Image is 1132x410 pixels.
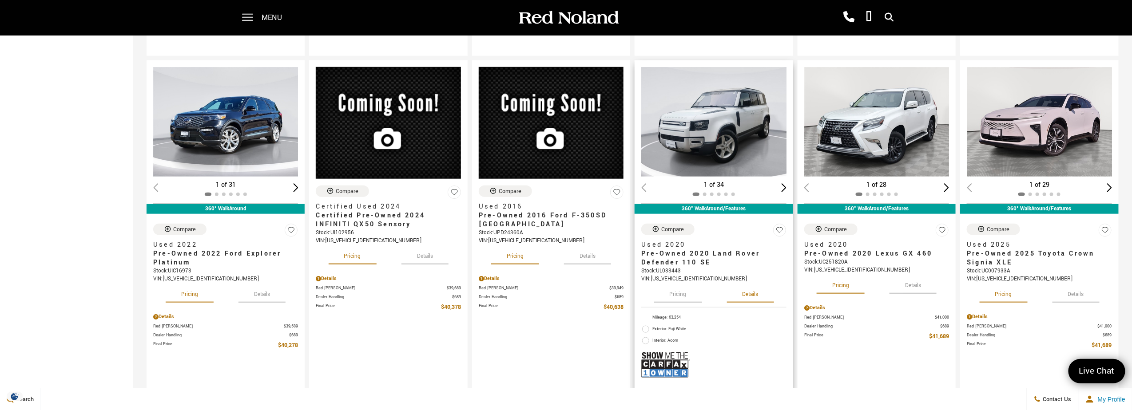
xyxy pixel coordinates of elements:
span: $40,378 [441,303,461,312]
div: undefined - Pre-Owned 2022 Chrysler Pacifica Limited With Navigation & AWD [641,31,786,47]
span: $41,689 [1092,341,1112,350]
a: Red [PERSON_NAME] $39,589 [153,323,298,330]
div: Next slide [944,183,949,192]
a: Dealer Handling $689 [316,294,461,300]
span: Pre-Owned 2025 Toyota Crown Signia XLE [967,249,1105,267]
span: Red [PERSON_NAME] [316,285,446,292]
button: pricing tab [491,245,539,264]
a: Dealer Handling $689 [153,332,298,339]
img: Show Me the CARFAX 1-Owner Badge [641,349,690,381]
a: Used 2025Pre-Owned 2025 Toyota Crown Signia XLE [967,240,1112,267]
a: Used 2016Pre-Owned 2016 Ford F-350SD [GEOGRAPHIC_DATA] [479,202,624,229]
span: $689 [940,323,949,330]
div: 1 of 31 [153,180,298,190]
div: VIN: [US_VEHICLE_IDENTIFICATION_NUMBER] [479,237,624,245]
div: Next slide [1107,183,1112,192]
span: Dealer Handling [967,332,1103,339]
span: Final Price [967,341,1092,350]
span: Certified Pre-Owned 2024 INFINITI QX50 Sensory [316,211,454,229]
span: Certified Used 2024 [316,202,454,211]
div: undefined - Pre-Owned 2024 Nissan Frontier PRO-4X With Navigation & 4WD [316,31,461,47]
span: Dealer Handling [153,332,289,339]
div: Compare [336,187,358,195]
div: Stock : UL033443 [641,267,786,275]
button: details tab [401,245,449,264]
button: pricing tab [980,283,1028,303]
button: Compare Vehicle [967,224,1020,235]
div: 1 / 2 [804,67,950,177]
button: pricing tab [654,283,702,303]
a: Red [PERSON_NAME] $39,689 [316,285,461,292]
button: Save Vehicle [1099,224,1112,241]
span: Dealer Handling [804,323,940,330]
button: pricing tab [817,274,865,294]
span: Red [PERSON_NAME] [153,323,284,330]
span: Used 2022 [153,240,291,249]
button: Compare Vehicle [316,185,369,197]
span: Interior: Acorn [652,336,786,345]
a: Dealer Handling $689 [967,332,1112,339]
div: Pricing Details - Pre-Owned 2020 Lexus GX 460 4WD [804,304,949,312]
div: Next slide [781,183,786,192]
a: Live Chat [1068,359,1125,383]
span: $39,949 [609,285,624,292]
a: Red [PERSON_NAME] $39,949 [479,285,624,292]
button: Compare Vehicle [153,224,207,235]
button: Compare Vehicle [479,185,532,197]
span: Pre-Owned 2020 Lexus GX 460 [804,249,942,258]
a: Final Price $41,689 [967,341,1112,350]
button: Compare Vehicle [641,224,695,235]
div: Compare [499,187,521,195]
button: details tab [238,283,286,303]
button: Save Vehicle [773,224,786,241]
div: 1 / 2 [967,67,1113,177]
div: Compare [173,225,196,233]
span: Dealer Handling [479,294,615,300]
button: Save Vehicle [448,185,461,203]
span: Red [PERSON_NAME] [804,314,935,321]
a: Final Price $40,638 [479,303,624,312]
span: $41,000 [1098,323,1112,330]
div: VIN: [US_VEHICLE_IDENTIFICATION_NUMBER] [153,275,298,283]
span: Used 2025 [967,240,1105,249]
span: $39,589 [284,323,298,330]
div: Compare [661,225,684,233]
a: Dealer Handling $689 [479,294,624,300]
span: $41,000 [935,314,949,321]
div: 1 of 28 [804,180,949,190]
div: Stock : UC007933A [967,267,1112,275]
div: Pricing Details - Certified Pre-Owned 2024 INFINITI QX50 Sensory With Navigation & AWD [316,275,461,283]
span: $689 [289,332,298,339]
img: 2020 Land Rover Defender 110 SE 1 [641,67,787,177]
span: Contact Us [1041,395,1072,403]
span: Pre-Owned 2016 Ford F-350SD [GEOGRAPHIC_DATA] [479,211,617,229]
a: Dealer Handling $689 [804,323,949,330]
img: 2020 Lexus GX 460 1 [804,67,950,177]
div: Compare [987,225,1009,233]
div: Pricing Details - Pre-Owned 2025 Toyota Crown Signia XLE With Navigation & AWD [967,313,1112,321]
button: Save Vehicle [936,224,949,241]
img: 2022 Ford Explorer Platinum 1 [153,67,299,177]
span: $689 [452,294,461,300]
span: Used 2020 [641,240,779,249]
div: 360° WalkAround [147,204,305,214]
a: Red [PERSON_NAME] $41,000 [967,323,1112,330]
div: 360° WalkAround/Features [635,204,793,214]
img: 2024 INFINITI QX50 Sensory [316,67,461,179]
span: Red [PERSON_NAME] [479,285,609,292]
div: Stock : UI102956 [316,229,461,237]
button: Open user profile menu [1079,388,1132,410]
div: VIN: [US_VEHICLE_IDENTIFICATION_NUMBER] [967,275,1112,283]
a: Used 2020Pre-Owned 2020 Lexus GX 460 [804,240,949,258]
button: details tab [727,283,774,303]
a: Used 2020Pre-Owned 2020 Land Rover Defender 110 SE [641,240,786,267]
span: $40,278 [278,341,298,350]
div: 360° WalkAround/Features [798,204,956,214]
span: $41,689 [929,332,949,341]
img: 2016 Ford F-350SD Lariat [479,67,624,179]
button: Save Vehicle [610,185,624,203]
a: Final Price $40,378 [316,303,461,312]
div: Stock : UPD24360A [479,229,624,237]
div: 1 of 34 [641,180,786,190]
div: 1 / 2 [641,67,787,177]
